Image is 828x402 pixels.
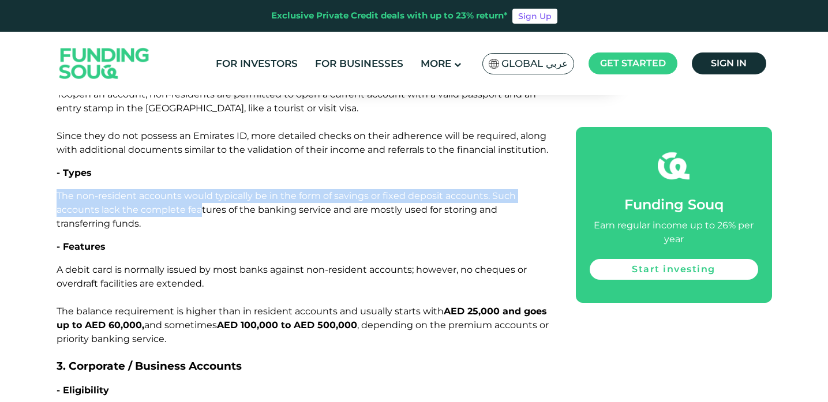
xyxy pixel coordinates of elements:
div: Earn regular income up to 26% per year [590,219,758,246]
a: Sign in [692,52,766,74]
span: Funding Souq [624,196,724,213]
span: - Eligibility [57,385,109,396]
img: Logo [48,35,161,93]
a: Sign Up [512,9,557,24]
img: fsicon [658,150,690,182]
span: More [421,58,451,69]
span: Sign in [711,58,747,69]
span: Get started [600,58,666,69]
span: 3. Corporate / Business Accounts [57,359,242,373]
a: For Investors [213,54,301,73]
img: SA Flag [489,59,499,69]
span: - Types [57,167,92,178]
span: - Features [57,241,106,252]
strong: AED 100,000 to AED 500,000 [217,320,357,330]
a: For Businesses [312,54,406,73]
span: The non-resident accounts would typically be in the form of savings or fixed deposit accounts. Su... [57,190,516,229]
span: A debit card is normally issued by most banks against non-resident accounts; however, no cheques ... [57,264,549,344]
div: Exclusive Private Credit deals with up to 23% return* [271,9,508,22]
span: Global عربي [501,57,568,70]
a: Start investing [590,259,758,280]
